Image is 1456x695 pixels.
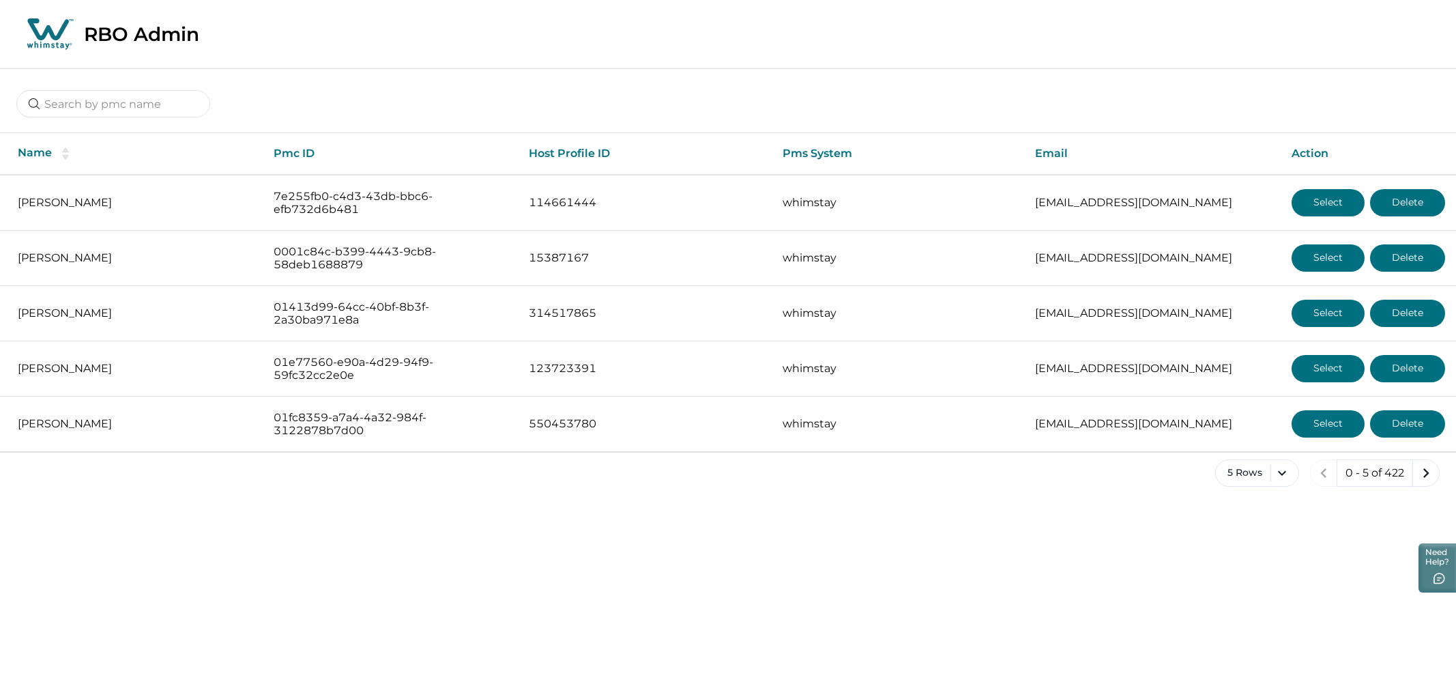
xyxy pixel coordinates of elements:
p: [PERSON_NAME] [18,307,252,320]
p: 15387167 [529,251,761,265]
p: 01e77560-e90a-4d29-94f9-59fc32cc2e0e [274,356,507,382]
button: Delete [1370,300,1445,327]
th: Pmc ID [263,133,518,175]
p: whimstay [783,417,1013,431]
button: Select [1292,244,1365,272]
p: 01fc8359-a7a4-4a32-984f-3122878b7d00 [274,411,507,438]
p: 123723391 [529,362,761,375]
button: Delete [1370,355,1445,382]
p: [EMAIL_ADDRESS][DOMAIN_NAME] [1035,196,1270,210]
button: Select [1292,300,1365,327]
p: 01413d99-64cc-40bf-8b3f-2a30ba971e8a [274,300,507,327]
p: whimstay [783,251,1013,265]
p: 550453780 [529,417,761,431]
button: next page [1412,459,1440,487]
p: 7e255fb0-c4d3-43db-bbc6-efb732d6b481 [274,190,507,216]
th: Email [1024,133,1281,175]
button: Select [1292,355,1365,382]
button: Select [1292,410,1365,438]
button: Delete [1370,189,1445,216]
button: previous page [1310,459,1337,487]
p: [PERSON_NAME] [18,362,252,375]
button: Delete [1370,244,1445,272]
th: Action [1281,133,1456,175]
p: RBO Admin [84,23,199,46]
p: [EMAIL_ADDRESS][DOMAIN_NAME] [1035,362,1270,375]
button: Select [1292,189,1365,216]
p: [PERSON_NAME] [18,417,252,431]
p: [EMAIL_ADDRESS][DOMAIN_NAME] [1035,307,1270,320]
p: [PERSON_NAME] [18,196,252,210]
button: sorting [52,147,79,160]
p: 0001c84c-b399-4443-9cb8-58deb1688879 [274,245,507,272]
th: Host Profile ID [518,133,772,175]
p: [PERSON_NAME] [18,251,252,265]
th: Pms System [772,133,1024,175]
button: 5 Rows [1215,459,1299,487]
p: whimstay [783,362,1013,375]
p: 0 - 5 of 422 [1345,466,1404,480]
p: [EMAIL_ADDRESS][DOMAIN_NAME] [1035,417,1270,431]
input: Search by pmc name [16,90,210,117]
button: 0 - 5 of 422 [1337,459,1413,487]
p: whimstay [783,196,1013,210]
p: 114661444 [529,196,761,210]
button: Delete [1370,410,1445,438]
p: [EMAIL_ADDRESS][DOMAIN_NAME] [1035,251,1270,265]
p: 314517865 [529,307,761,320]
p: whimstay [783,307,1013,320]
